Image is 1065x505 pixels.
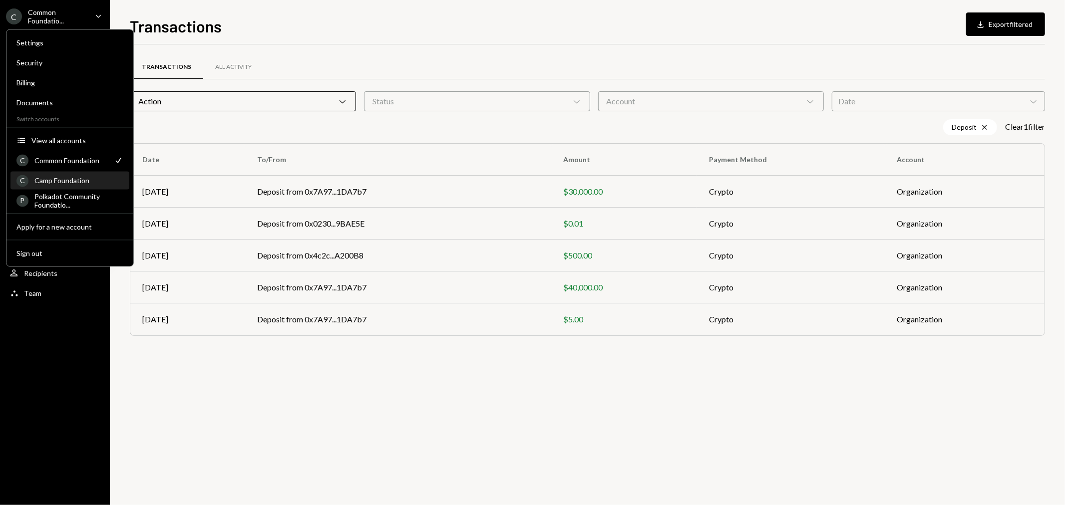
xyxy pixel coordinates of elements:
div: $0.01 [563,218,685,230]
div: C [16,175,28,187]
td: Deposit from 0x7A97...1DA7b7 [245,176,551,208]
div: Team [24,289,41,297]
div: View all accounts [31,136,123,145]
th: Amount [551,144,697,176]
div: Recipients [24,269,57,277]
div: Camp Foundation [34,176,123,185]
td: Organization [885,271,1045,303]
td: Organization [885,240,1045,271]
button: View all accounts [10,132,129,150]
a: Billing [10,73,129,91]
td: Crypto [697,271,885,303]
button: Exportfiltered [966,12,1045,36]
div: C [6,8,22,24]
button: Clear1filter [1005,122,1045,132]
div: Billing [16,78,123,87]
td: Deposit from 0x7A97...1DA7b7 [245,271,551,303]
div: [DATE] [142,186,233,198]
div: Action [130,91,356,111]
th: To/From [245,144,551,176]
div: $5.00 [563,313,685,325]
div: [DATE] [142,218,233,230]
td: Crypto [697,176,885,208]
div: $500.00 [563,250,685,261]
td: Deposit from 0x0230...9BAE5E [245,208,551,240]
div: [DATE] [142,281,233,293]
div: Transactions [142,63,191,71]
td: Crypto [697,208,885,240]
td: Organization [885,176,1045,208]
td: Deposit from 0x7A97...1DA7b7 [245,303,551,335]
div: Account [598,91,824,111]
div: [DATE] [142,313,233,325]
div: C [16,154,28,166]
div: Apply for a new account [16,223,123,231]
a: All Activity [203,54,264,80]
div: Security [16,58,123,67]
a: Team [6,284,104,302]
h1: Transactions [130,16,222,36]
a: Settings [10,33,129,51]
button: Apply for a new account [10,218,129,236]
a: PPolkadot Community Foundatio... [10,191,129,209]
td: Deposit from 0x4c2c...A200B8 [245,240,551,271]
div: Date [832,91,1045,111]
div: Common Foundatio... [28,8,87,25]
a: Transactions [130,54,203,80]
td: Organization [885,303,1045,335]
div: All Activity [215,63,252,71]
div: Polkadot Community Foundatio... [34,192,123,209]
a: Recipients [6,264,104,282]
th: Date [130,144,245,176]
div: Status [364,91,590,111]
div: P [16,195,28,207]
a: Security [10,53,129,71]
div: $40,000.00 [563,281,685,293]
th: Account [885,144,1045,176]
div: Settings [16,38,123,47]
a: CCamp Foundation [10,171,129,189]
div: Sign out [16,249,123,257]
button: Sign out [10,245,129,262]
td: Organization [885,208,1045,240]
a: Documents [10,93,129,111]
div: [DATE] [142,250,233,261]
div: Deposit [943,119,997,135]
div: Documents [16,98,123,107]
div: Switch accounts [6,113,133,123]
div: $30,000.00 [563,186,685,198]
th: Payment Method [697,144,885,176]
div: Common Foundation [34,156,107,165]
td: Crypto [697,240,885,271]
td: Crypto [697,303,885,335]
